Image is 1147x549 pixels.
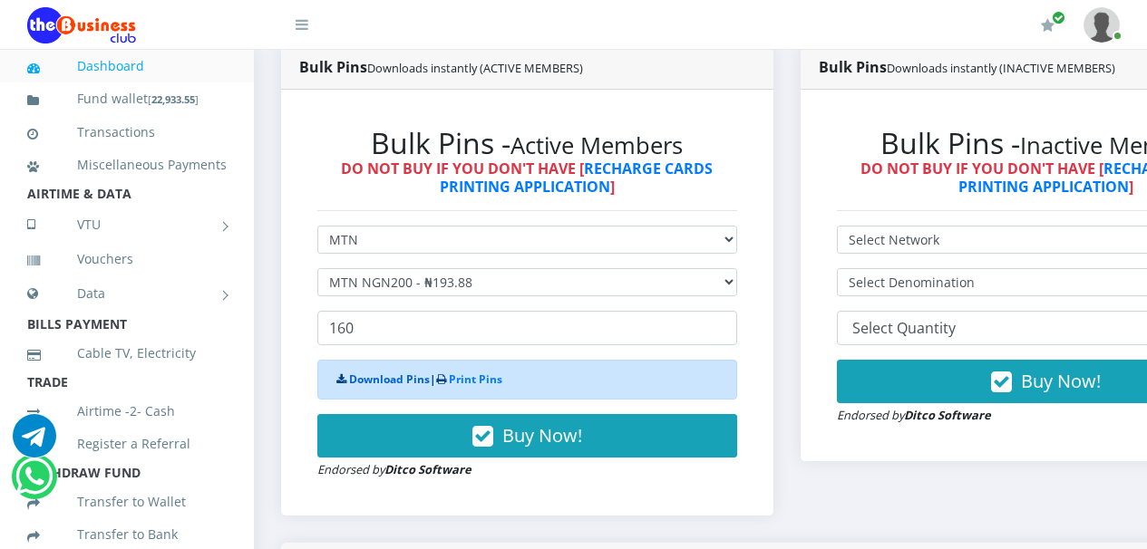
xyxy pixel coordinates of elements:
[27,423,227,465] a: Register a Referral
[1021,369,1101,393] span: Buy Now!
[27,111,227,153] a: Transactions
[341,159,713,196] strong: DO NOT BUY IF YOU DON'T HAVE [ ]
[27,202,227,247] a: VTU
[15,468,53,498] a: Chat for support
[27,390,227,432] a: Airtime -2- Cash
[1041,18,1055,33] i: Renew/Upgrade Subscription
[27,144,227,186] a: Miscellaneous Payments
[317,461,471,477] small: Endorsed by
[449,371,502,387] a: Print Pins
[510,130,683,161] small: Active Members
[27,238,227,280] a: Vouchers
[27,45,227,87] a: Dashboard
[13,428,56,457] a: Chat for support
[148,92,199,106] small: [ ]
[440,159,714,196] a: RECHARGE CARDS PRINTING APPLICATION
[317,126,737,160] h2: Bulk Pins -
[317,414,737,457] button: Buy Now!
[299,57,583,77] strong: Bulk Pins
[367,60,583,76] small: Downloads instantly (ACTIVE MEMBERS)
[336,371,502,387] strong: |
[1084,7,1120,43] img: User
[27,271,227,316] a: Data
[837,407,991,423] small: Endorsed by
[887,60,1115,76] small: Downloads instantly (INACTIVE MEMBERS)
[904,407,991,423] strong: Ditco Software
[384,461,471,477] strong: Ditco Software
[317,311,737,345] input: Enter Quantity
[1052,11,1065,24] span: Renew/Upgrade Subscription
[27,7,136,43] img: Logo
[27,332,227,374] a: Cable TV, Electricity
[151,92,195,106] b: 22,933.55
[819,57,1115,77] strong: Bulk Pins
[502,423,582,448] span: Buy Now!
[27,481,227,523] a: Transfer to Wallet
[27,78,227,120] a: Fund wallet[22,933.55]
[349,371,430,387] a: Download Pins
